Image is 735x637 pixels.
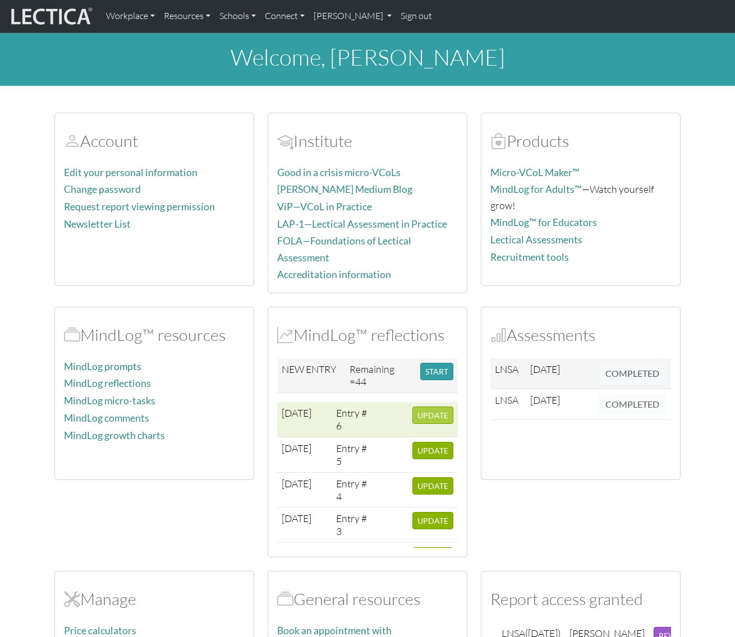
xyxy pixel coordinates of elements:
td: Entry # 2 [332,543,373,578]
a: FOLA—Foundations of Lectical Assessment [277,235,411,263]
span: Account [64,131,80,151]
h2: MindLog™ reflections [277,325,458,345]
td: Entry # 3 [332,507,373,543]
h2: Products [490,131,671,151]
h2: Assessments [490,325,671,345]
td: Entry # 5 [332,437,373,473]
span: Products [490,131,507,151]
a: MindLog growth charts [64,430,165,441]
img: lecticalive [8,6,93,27]
span: [DATE] [282,512,311,524]
a: MindLog™ for Educators [490,216,597,228]
p: —Watch yourself grow! [490,181,671,213]
a: [PERSON_NAME] Medium Blog [277,183,412,195]
a: MindLog prompts [64,361,141,372]
td: LNSA [490,358,526,389]
span: UPDATE [417,446,448,455]
button: UPDATE [412,477,453,495]
a: Recruitment tools [490,251,569,263]
span: Manage [64,589,80,609]
button: START [420,363,453,380]
a: Micro-VCoL Maker™ [490,167,580,178]
a: Schools [215,4,260,28]
h2: Institute [277,131,458,151]
span: [DATE] [282,547,311,560]
h2: MindLog™ resources [64,325,245,345]
span: [DATE] [282,442,311,454]
span: UPDATE [417,481,448,491]
button: UPDATE [412,407,453,424]
span: MindLog [277,325,293,345]
a: Accreditation information [277,269,391,280]
a: LAP-1—Lectical Assessment in Practice [277,218,447,230]
a: Change password [64,183,141,195]
a: MindLog reflections [64,377,151,389]
a: Good in a crisis micro-VCoLs [277,167,401,178]
h2: Report access granted [490,589,671,609]
span: UPDATE [417,410,448,420]
span: [DATE] [530,394,560,406]
a: Request report viewing permission [64,201,215,213]
a: Sign out [396,4,437,28]
a: [PERSON_NAME] [309,4,396,28]
h2: General resources [277,589,458,609]
a: Connect [260,4,309,28]
a: Price calculators [64,625,136,636]
span: UPDATE [417,516,448,525]
a: Workplace [102,4,159,28]
a: MindLog micro-tasks [64,395,155,407]
span: [DATE] [282,407,311,419]
a: ViP—VCoL in Practice [277,201,372,213]
span: MindLog™ resources [64,325,80,345]
button: UPDATE [412,442,453,459]
span: [DATE] [530,363,560,375]
button: UPDATE [412,512,453,529]
a: MindLog for Adults™ [490,183,582,195]
a: Resources [159,4,215,28]
h2: Account [64,131,245,151]
td: NEW ENTRY [277,358,345,393]
a: Edit your personal information [64,167,197,178]
td: Entry # 4 [332,472,373,507]
a: Lectical Assessments [490,234,582,246]
span: Account [277,131,293,151]
td: Remaining = [345,358,416,393]
span: Assessments [490,325,507,345]
a: MindLog comments [64,412,149,424]
span: 44 [355,375,366,387]
h2: Manage [64,589,245,609]
a: Newsletter List [64,218,131,230]
td: LNSA [490,389,526,419]
span: Resources [277,589,293,609]
span: [DATE] [282,477,311,490]
td: Entry # 6 [332,402,373,437]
